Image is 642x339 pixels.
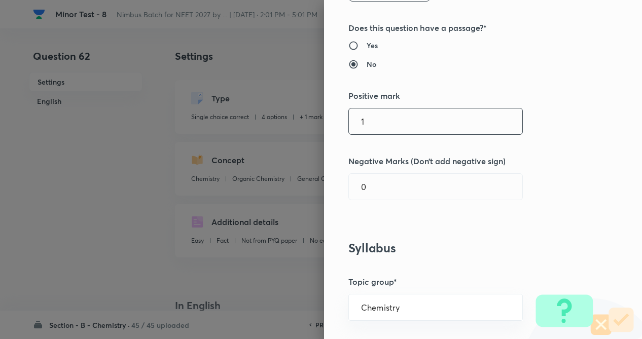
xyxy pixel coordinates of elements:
[349,174,522,200] input: Negative marks
[517,307,519,309] button: Open
[348,155,584,167] h5: Negative Marks (Don’t add negative sign)
[348,22,584,34] h5: Does this question have a passage?*
[349,108,522,134] input: Positive marks
[367,59,376,69] h6: No
[361,303,510,312] input: Select a topic group
[348,90,584,102] h5: Positive mark
[367,40,378,51] h6: Yes
[348,241,584,255] h3: Syllabus
[348,276,584,288] h5: Topic group*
